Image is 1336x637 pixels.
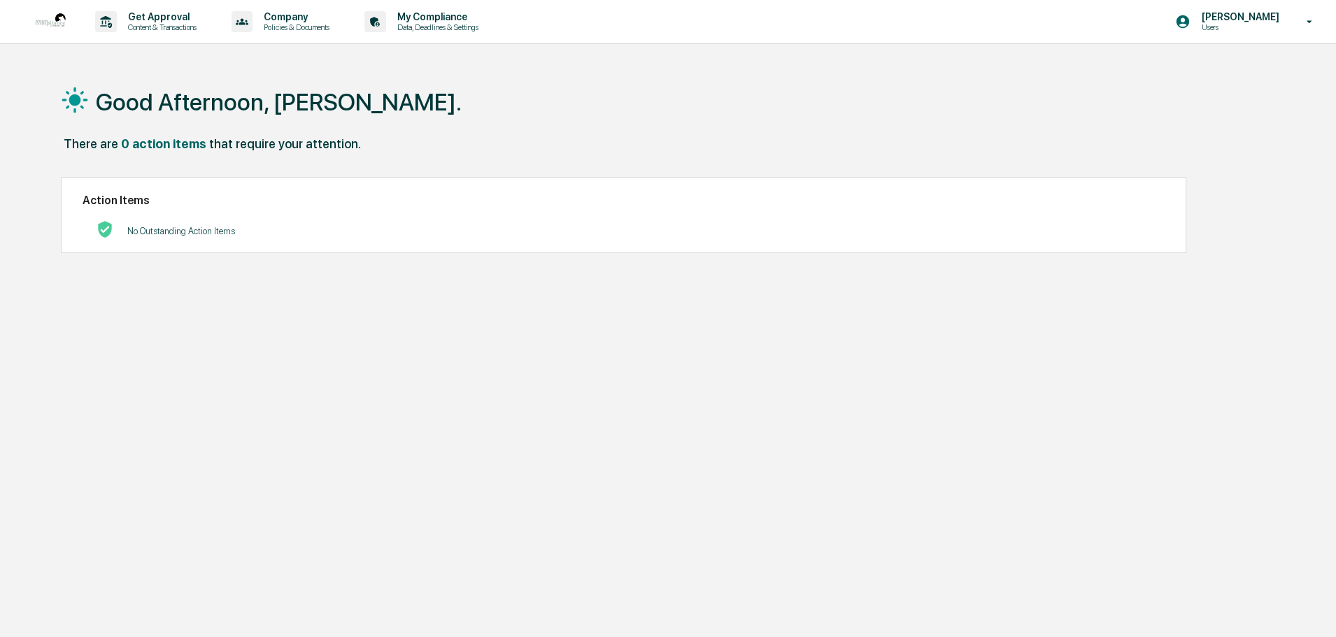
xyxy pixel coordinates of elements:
[83,194,1165,207] h2: Action Items
[253,11,336,22] p: Company
[121,136,206,151] div: 0 action items
[1191,22,1286,32] p: Users
[127,226,235,236] p: No Outstanding Action Items
[209,136,361,151] div: that require your attention.
[34,5,67,38] img: logo
[117,11,204,22] p: Get Approval
[96,88,462,116] h1: Good Afternoon, [PERSON_NAME].
[117,22,204,32] p: Content & Transactions
[253,22,336,32] p: Policies & Documents
[386,11,485,22] p: My Compliance
[1191,11,1286,22] p: [PERSON_NAME]
[386,22,485,32] p: Data, Deadlines & Settings
[97,221,113,238] img: No Actions logo
[64,136,118,151] div: There are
